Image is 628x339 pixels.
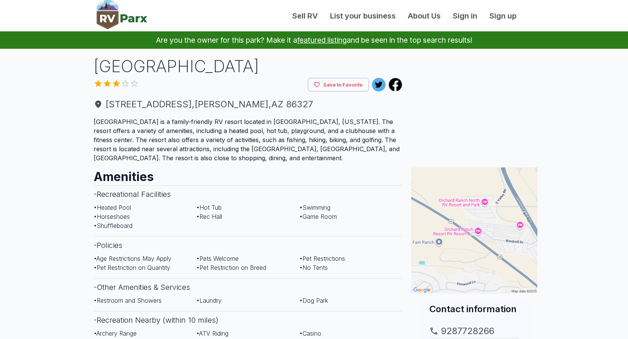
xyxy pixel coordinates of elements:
[196,255,239,262] span: • Pets Welcome
[299,330,321,337] span: • Casino
[94,55,403,78] h1: [GEOGRAPHIC_DATA]
[429,303,519,315] h2: Contact information
[94,213,130,220] span: • Horseshoes
[196,297,222,304] span: • Laundry
[94,278,403,296] h3: - Other Amenities & Services
[94,163,403,185] h2: Amenities
[299,213,337,220] span: • Game Room
[196,213,222,220] span: • Rec Hall
[299,297,328,304] span: • Dog Park
[94,98,403,111] span: [STREET_ADDRESS] , [PERSON_NAME] , AZ 86327
[299,204,330,211] span: • Swimming
[286,10,324,22] a: Sell RV
[94,297,162,304] span: • Restroom and Showers
[411,55,537,149] iframe: Advertisement
[308,78,369,92] button: Save to Favorite
[9,31,619,49] p: Are you the owner for this park? Make it a and be seen in the top search results!
[299,264,328,271] span: • No Tents
[94,264,170,271] span: • Pet Restriction on Quantity
[94,204,131,211] span: • Heated Pool
[196,330,228,337] span: • ATV Riding
[94,98,403,111] a: [STREET_ADDRESS],[PERSON_NAME],AZ 86327
[324,10,402,22] a: List your business
[299,255,345,262] span: • Pet Restrictions
[94,185,403,203] h3: - Recreational Facilities
[94,117,403,163] p: [GEOGRAPHIC_DATA] is a family-friendly RV resort located in [GEOGRAPHIC_DATA], [US_STATE]. The re...
[94,255,171,262] span: • Age Restrictions May Apply
[483,10,523,22] a: Sign up
[411,167,537,294] img: Map for Orchard Ranch RV Resort
[94,236,403,254] h3: - Policies
[94,330,137,337] span: • Archery Range
[94,311,403,329] h3: - Recreation Nearby (within 10 miles)
[196,264,266,271] span: • Pet Restriction on Breed
[94,222,133,229] span: • Shuffleboard
[402,10,447,22] a: About Us
[429,324,519,338] a: 9287728266
[447,10,483,22] a: Sign in
[196,204,222,211] span: • Hot Tub
[297,36,347,45] a: featured listing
